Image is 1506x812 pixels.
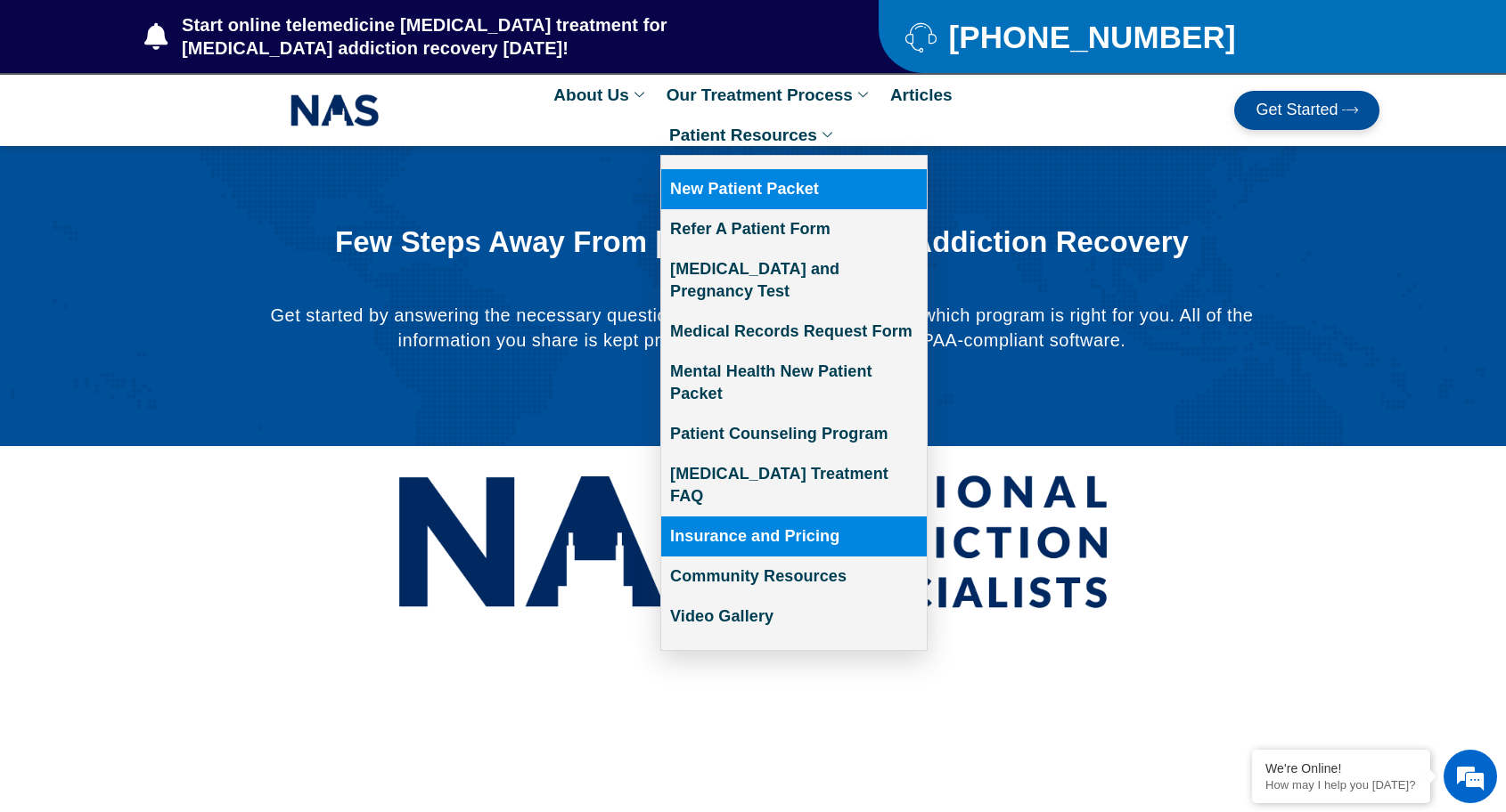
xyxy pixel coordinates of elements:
[119,93,326,117] div: Chat with us now
[944,26,1235,48] span: [PHONE_NUMBER]
[397,455,1109,629] img: National Addiction Specialists
[9,486,340,548] textarea: Type your message and hit 'Enter'
[661,556,927,597] a: Community Resources
[1265,761,1417,775] div: We're Online!
[661,312,927,352] a: Medical Records Request Form
[1265,778,1417,792] p: How may I help you today?
[20,92,46,118] div: Navigation go back
[661,352,927,414] a: Mental Health New Patient Packet
[1234,91,1379,130] a: Get Started
[1256,101,1338,119] span: Get Started
[660,115,846,155] a: Patient Resources
[544,75,657,115] a: About Us
[881,75,962,115] a: Articles
[905,21,1336,53] a: [PHONE_NUMBER]
[291,90,380,131] img: NAS_email_signature-removebg-preview.png
[661,209,927,249] a: Refer A Patient Form
[661,249,927,312] a: [MEDICAL_DATA] and Pregnancy Test
[661,454,927,516] a: [MEDICAL_DATA] Treatment FAQ
[661,597,927,637] a: Video Gallery
[658,75,881,115] a: Our Treatment Process
[661,169,927,209] a: New Patient Packet
[269,303,1255,353] p: Get started by answering the necessary questions below to help us determine which program is righ...
[144,13,807,60] a: Start online telemedicine [MEDICAL_DATA] treatment for [MEDICAL_DATA] addiction recovery [DATE]!
[103,224,246,404] span: We're online!
[177,13,807,60] span: Start online telemedicine [MEDICAL_DATA] treatment for [MEDICAL_DATA] addiction recovery [DATE]!
[292,9,335,52] div: Minimize live chat window
[314,226,1210,258] h1: Few Steps Away From [MEDICAL_DATA] Addiction Recovery
[661,414,927,454] a: Patient Counseling Program
[661,516,927,556] a: Insurance and Pricing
